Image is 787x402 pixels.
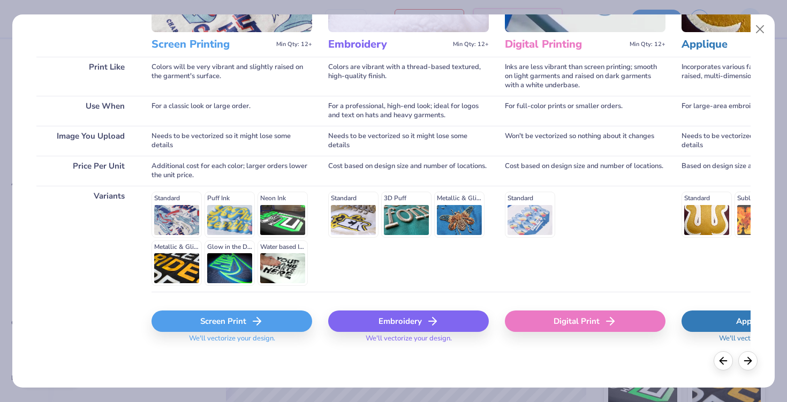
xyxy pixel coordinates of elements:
div: Needs to be vectorized so it might lose some details [328,126,489,156]
span: Min Qty: 12+ [453,41,489,48]
div: Price Per Unit [36,156,135,186]
div: Additional cost for each color; larger orders lower the unit price. [152,156,312,186]
div: Image You Upload [36,126,135,156]
div: Variants [36,186,135,292]
span: Min Qty: 12+ [276,41,312,48]
h3: Screen Printing [152,37,272,51]
h3: Digital Printing [505,37,625,51]
div: Embroidery [328,310,489,332]
div: Inks are less vibrant than screen printing; smooth on light garments and raised on dark garments ... [505,57,665,96]
div: Print Like [36,57,135,96]
div: Won't be vectorized so nothing about it changes [505,126,665,156]
div: Needs to be vectorized so it might lose some details [152,126,312,156]
div: For full-color prints or smaller orders. [505,96,665,126]
div: Cost based on design size and number of locations. [328,156,489,186]
div: Colors are vibrant with a thread-based textured, high-quality finish. [328,57,489,96]
span: We'll vectorize your design. [361,334,456,350]
div: For a professional, high-end look; ideal for logos and text on hats and heavy garments. [328,96,489,126]
div: Use When [36,96,135,126]
span: We'll vectorize your design. [185,334,279,350]
div: Screen Print [152,310,312,332]
div: Colors will be very vibrant and slightly raised on the garment's surface. [152,57,312,96]
div: Cost based on design size and number of locations. [505,156,665,186]
div: For a classic look or large order. [152,96,312,126]
div: Digital Print [505,310,665,332]
h3: Embroidery [328,37,449,51]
